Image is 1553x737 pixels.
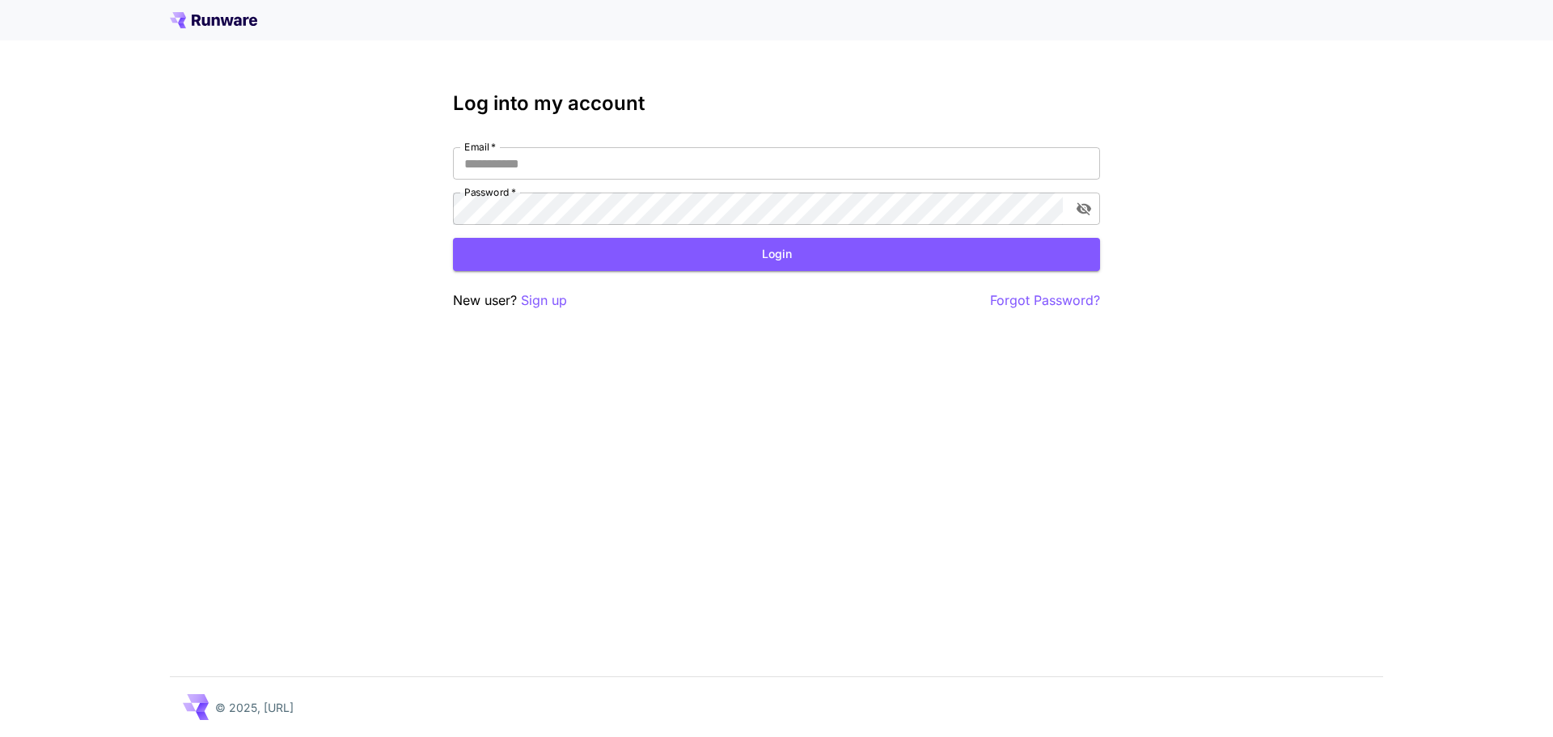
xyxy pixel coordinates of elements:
[990,290,1100,311] button: Forgot Password?
[464,140,496,154] label: Email
[453,92,1100,115] h3: Log into my account
[215,699,294,716] p: © 2025, [URL]
[453,238,1100,271] button: Login
[521,290,567,311] button: Sign up
[1069,194,1098,223] button: toggle password visibility
[464,185,516,199] label: Password
[453,290,567,311] p: New user?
